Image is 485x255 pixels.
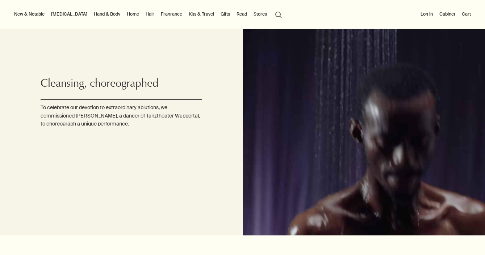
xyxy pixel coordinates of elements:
a: Read [235,10,248,18]
button: Stores [252,10,268,18]
a: Hair [144,10,156,18]
a: Kits & Travel [187,10,216,18]
a: Cabinet [438,10,457,18]
p: To celebrate our devotion to extraordinary ablutions, we commissioned [PERSON_NAME], a dancer of ... [41,103,202,128]
a: Fragrance [159,10,184,18]
a: Hand & Body [92,10,122,18]
p: Cleansing, choreographed [41,77,202,92]
a: Gifts [219,10,231,18]
a: [MEDICAL_DATA] [50,10,89,18]
a: Home [125,10,141,18]
button: Open search [272,7,285,21]
button: Log in [419,10,434,18]
button: New & Notable [13,10,46,18]
button: Cart [460,10,472,18]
